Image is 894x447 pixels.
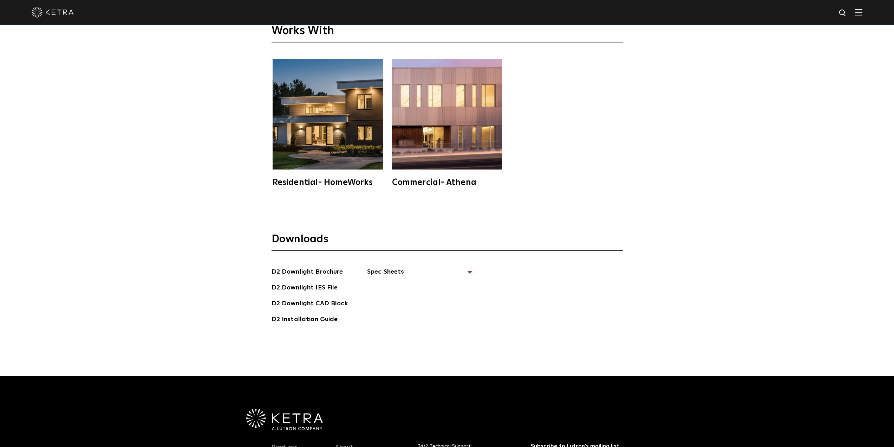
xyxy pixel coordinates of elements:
[838,9,847,18] img: search icon
[273,178,383,187] div: Residential- HomeWorks
[246,409,323,430] img: Ketra-aLutronCo_White_RGB
[273,59,383,170] img: homeworks_hero
[272,59,384,187] a: Residential- HomeWorks
[367,267,472,282] span: Spec Sheets
[392,59,502,170] img: athena-square
[272,232,623,251] h3: Downloads
[391,59,503,187] a: Commercial- Athena
[32,7,74,18] img: ketra-logo-2019-white
[272,314,338,326] a: D2 Installation Guide
[272,267,343,278] a: D2 Downlight Brochure
[272,24,623,43] h3: Works With
[392,178,502,187] div: Commercial- Athena
[272,283,338,294] a: D2 Downlight IES File
[272,299,348,310] a: D2 Downlight CAD Block
[855,9,862,15] img: Hamburger%20Nav.svg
